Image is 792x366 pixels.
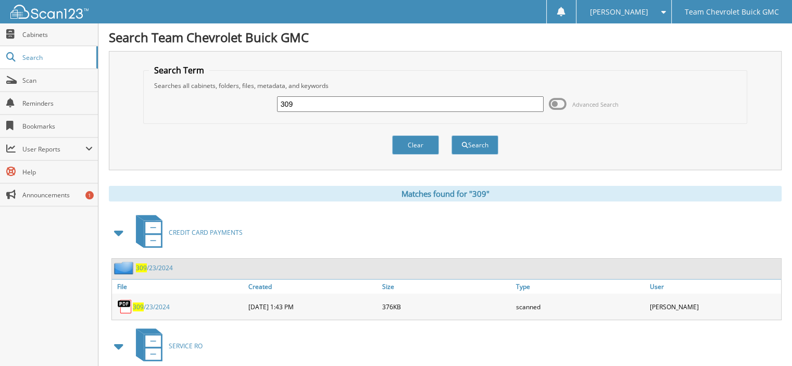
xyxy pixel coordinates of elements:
span: Search [22,53,91,62]
span: Advanced Search [572,100,619,108]
div: [DATE] 1:43 PM [246,296,380,317]
legend: Search Term [149,65,209,76]
a: 309/23/2024 [133,302,170,311]
a: File [112,280,246,294]
span: Help [22,168,93,176]
span: Scan [22,76,93,85]
span: Announcements [22,191,93,199]
span: SERVICE RO [169,342,203,350]
a: Created [246,280,380,294]
a: User [647,280,781,294]
span: [PERSON_NAME] [589,9,648,15]
img: scan123-logo-white.svg [10,5,89,19]
a: CREDIT CARD PAYMENTS [130,212,243,253]
span: Reminders [22,99,93,108]
span: User Reports [22,145,85,154]
div: Searches all cabinets, folders, files, metadata, and keywords [149,81,742,90]
button: Clear [392,135,439,155]
span: Cabinets [22,30,93,39]
img: PDF.png [117,299,133,314]
div: 376KB [380,296,513,317]
span: 309 [133,302,144,311]
h1: Search Team Chevrolet Buick GMC [109,29,782,46]
a: 309/23/2024 [136,263,173,272]
a: Size [380,280,513,294]
div: 1 [85,191,94,199]
span: Team Chevrolet Buick GMC [685,9,779,15]
div: Matches found for "309" [109,186,782,201]
img: folder2.png [114,261,136,274]
button: Search [451,135,498,155]
div: scanned [513,296,647,317]
div: [PERSON_NAME] [647,296,781,317]
span: Bookmarks [22,122,93,131]
a: Type [513,280,647,294]
span: 309 [136,263,147,272]
span: CREDIT CARD PAYMENTS [169,228,243,237]
iframe: Chat Widget [740,316,792,366]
